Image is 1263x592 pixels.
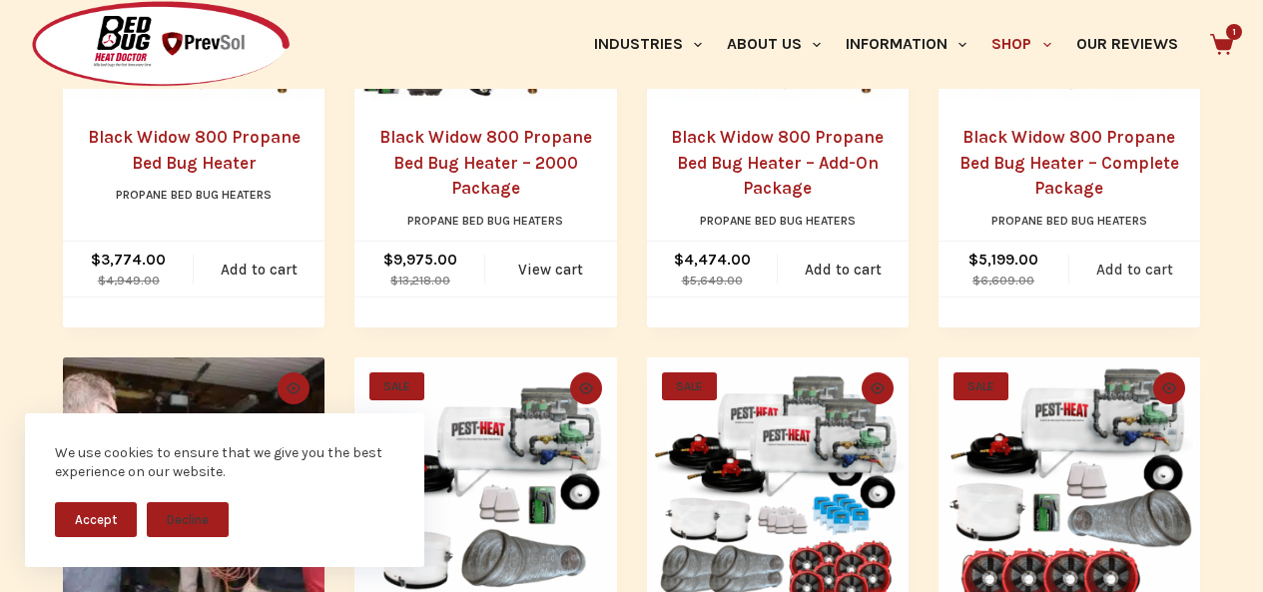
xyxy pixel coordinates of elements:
[278,372,310,404] button: Quick view toggle
[383,251,393,269] span: $
[407,214,563,228] a: Propane Bed Bug Heaters
[98,274,106,288] span: $
[88,127,301,173] a: Black Widow 800 Propane Bed Bug Heater
[369,372,424,400] span: SALE
[194,242,324,296] a: Add to cart: “Black Widow 800 Propane Bed Bug Heater”
[972,274,980,288] span: $
[390,274,450,288] bdi: 13,218.00
[383,251,457,269] bdi: 9,975.00
[959,127,1179,198] a: Black Widow 800 Propane Bed Bug Heater – Complete Package
[953,372,1008,400] span: SALE
[98,274,160,288] bdi: 4,949.00
[91,251,166,269] bdi: 3,774.00
[379,127,592,198] a: Black Widow 800 Propane Bed Bug Heater – 2000 Package
[991,214,1147,228] a: Propane Bed Bug Heaters
[700,214,856,228] a: Propane Bed Bug Heaters
[55,443,394,482] div: We use cookies to ensure that we give you the best experience on our website.
[147,502,229,537] button: Decline
[485,242,616,296] a: View cart
[55,502,137,537] button: Accept
[1226,24,1242,40] span: 1
[968,251,1038,269] bdi: 5,199.00
[662,372,717,400] span: SALE
[674,251,684,269] span: $
[674,251,751,269] bdi: 4,474.00
[91,251,101,269] span: $
[862,372,894,404] button: Quick view toggle
[390,274,398,288] span: $
[682,274,690,288] span: $
[682,274,743,288] bdi: 5,649.00
[116,188,272,202] a: Propane Bed Bug Heaters
[1153,372,1185,404] button: Quick view toggle
[968,251,978,269] span: $
[972,274,1034,288] bdi: 6,609.00
[570,372,602,404] button: Quick view toggle
[1069,242,1200,296] a: Add to cart: “Black Widow 800 Propane Bed Bug Heater - Complete Package”
[671,127,884,198] a: Black Widow 800 Propane Bed Bug Heater – Add-On Package
[778,242,909,296] a: Add to cart: “Black Widow 800 Propane Bed Bug Heater - Add-On Package”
